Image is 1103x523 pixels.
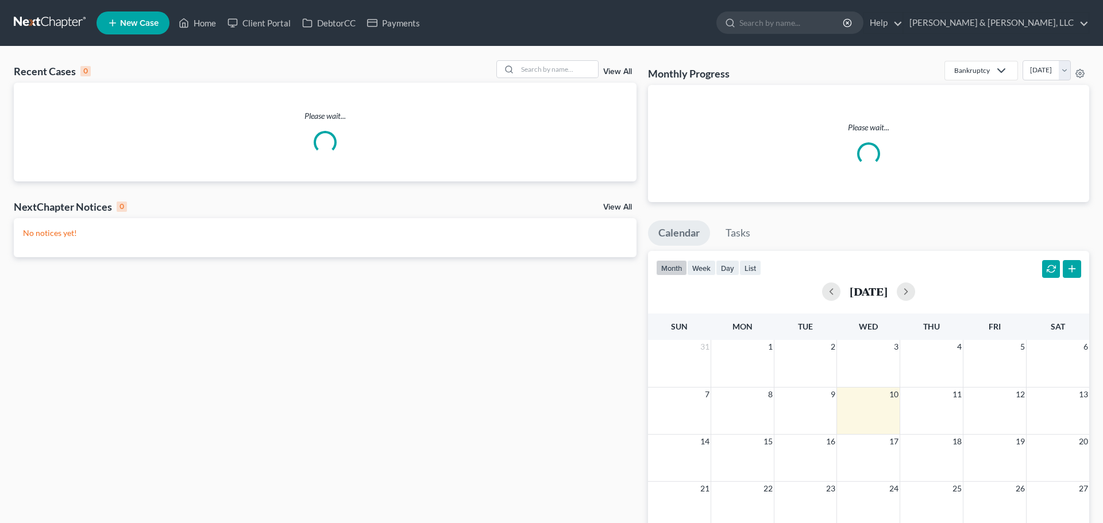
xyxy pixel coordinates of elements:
span: 1 [767,340,774,354]
span: 5 [1019,340,1026,354]
span: 21 [699,482,711,495]
div: 0 [80,66,91,76]
span: 16 [825,435,836,448]
span: 17 [888,435,900,448]
a: Tasks [715,220,761,246]
span: New Case [120,19,159,28]
span: 18 [951,435,963,448]
span: 13 [1078,388,1089,401]
span: 2 [830,340,836,354]
div: Recent Cases [14,64,91,78]
span: 20 [1078,435,1089,448]
span: 22 [762,482,774,495]
span: Wed [859,321,878,331]
span: Fri [989,321,1001,331]
a: Payments [361,13,426,33]
span: 9 [830,388,836,401]
span: 23 [825,482,836,495]
a: Home [173,13,222,33]
p: Please wait... [14,110,637,122]
span: 6 [1082,340,1089,354]
input: Search by name... [518,61,598,78]
div: Bankruptcy [954,65,990,75]
button: list [739,260,761,276]
a: Calendar [648,220,710,246]
div: NextChapter Notices [14,200,127,214]
span: Thu [923,321,940,331]
input: Search by name... [739,12,844,33]
span: 3 [893,340,900,354]
a: [PERSON_NAME] & [PERSON_NAME], LLC [904,13,1089,33]
a: Client Portal [222,13,296,33]
span: 8 [767,388,774,401]
button: week [687,260,716,276]
div: 0 [117,202,127,212]
span: 27 [1078,482,1089,495]
a: Help [864,13,903,33]
span: 26 [1015,482,1026,495]
span: 4 [956,340,963,354]
button: month [656,260,687,276]
h3: Monthly Progress [648,67,730,80]
span: Tue [798,321,813,331]
span: 14 [699,435,711,448]
span: 15 [762,435,774,448]
p: No notices yet! [23,227,627,239]
span: Sat [1051,321,1065,331]
span: 10 [888,388,900,401]
a: View All [603,68,632,76]
a: View All [603,203,632,211]
span: 25 [951,482,963,495]
span: 12 [1015,388,1026,401]
a: DebtorCC [296,13,361,33]
span: 11 [951,388,963,401]
span: Sun [671,321,688,331]
span: 31 [699,340,711,354]
button: day [716,260,739,276]
span: 24 [888,482,900,495]
h2: [DATE] [850,285,888,297]
span: 19 [1015,435,1026,448]
p: Please wait... [657,122,1080,133]
span: Mon [732,321,753,331]
span: 7 [704,388,711,401]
